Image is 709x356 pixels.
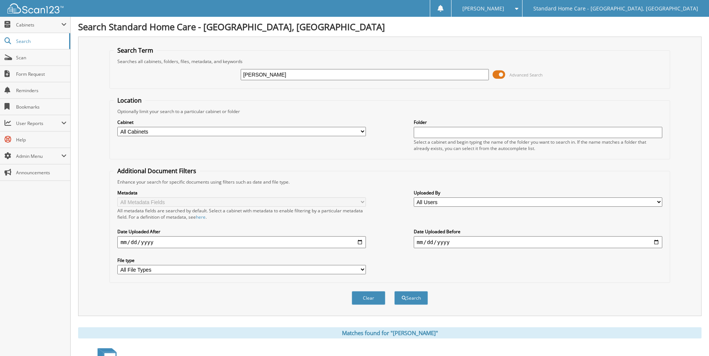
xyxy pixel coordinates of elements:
[16,169,67,176] span: Announcements
[414,139,662,152] div: Select a cabinet and begin typing the name of the folder you want to search in. If the name match...
[117,190,366,196] label: Metadata
[78,21,702,33] h1: Search Standard Home Care - [GEOGRAPHIC_DATA], [GEOGRAPHIC_DATA]
[414,228,662,235] label: Date Uploaded Before
[117,228,366,235] label: Date Uploaded After
[78,327,702,338] div: Matches found for "[PERSON_NAME]"
[114,108,666,115] div: Optionally limit your search to a particular cabinet or folder
[7,3,64,13] img: scan123-logo-white.svg
[394,291,428,305] button: Search
[462,6,504,11] span: [PERSON_NAME]
[117,207,366,220] div: All metadata fields are searched by default. Select a cabinet with metadata to enable filtering b...
[114,58,666,65] div: Searches all cabinets, folders, files, metadata, and keywords
[16,38,65,44] span: Search
[117,236,366,248] input: start
[414,236,662,248] input: end
[114,46,157,54] legend: Search Term
[117,119,366,125] label: Cabinet
[352,291,385,305] button: Clear
[16,87,67,94] span: Reminders
[16,153,61,159] span: Admin Menu
[16,22,61,28] span: Cabinets
[114,179,666,185] div: Enhance your search for specific documents using filters such as date and file type.
[16,71,67,77] span: Form Request
[117,257,366,263] label: File type
[16,104,67,110] span: Bookmarks
[16,54,67,61] span: Scan
[114,167,200,175] legend: Additional Document Filters
[114,96,145,104] legend: Location
[533,6,698,11] span: Standard Home Care - [GEOGRAPHIC_DATA], [GEOGRAPHIC_DATA]
[509,72,543,78] span: Advanced Search
[16,137,67,143] span: Help
[16,120,61,127] span: User Reports
[196,214,206,220] a: here
[414,190,662,196] label: Uploaded By
[414,119,662,125] label: Folder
